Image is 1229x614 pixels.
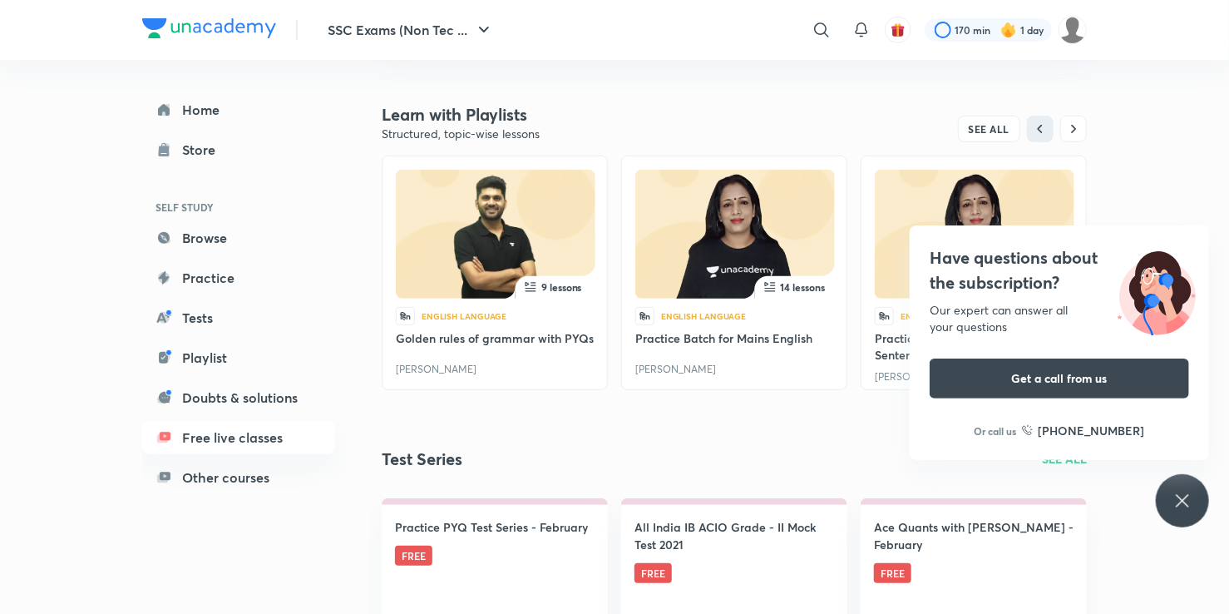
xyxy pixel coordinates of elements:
button: Get a call from us [930,359,1189,399]
img: Shane Watson [1059,16,1087,44]
a: Playlist [142,341,335,374]
div: Our expert can answer all your questions [930,302,1189,335]
h2: Test Series [382,447,462,472]
a: edu-thumbnailedu-image14 lessonsहिnEnglish LanguagePractice Batch for Mains English[PERSON_NAME] [621,156,847,390]
a: Company Logo [142,18,276,42]
img: Company Logo [142,18,276,38]
p: Structured, topic-wise lessons [382,126,734,142]
h4: All India IB ACIO Grade - II Mock Test 2021 [634,518,834,553]
a: edu-thumbnailedu-image10 lessonsहिnEnglish LanguagePractice Series For Cloze Test & Sentence Arra... [861,156,1087,390]
a: edu-thumbnailedu-image9 lessonsहिnEnglish LanguageGolden rules of grammar with PYQs[PERSON_NAME] [382,156,608,390]
span: हिn [635,307,654,325]
span: हिn [875,307,894,325]
a: [PERSON_NAME] [396,363,476,375]
a: Store [142,133,335,166]
img: streak [1000,22,1017,38]
h4: Practice PYQ Test Series - February [395,518,588,536]
h4: Have questions about the subscription? [930,245,1189,295]
h6: Golden rules of grammar with PYQs [396,330,594,347]
a: [PERSON_NAME] [635,363,716,375]
span: FREE [874,563,911,583]
img: edu-thumbnail [875,170,1074,299]
a: Practice [142,261,335,295]
h6: SELF STUDY [142,193,335,221]
h6: Practice Batch for Mains English [635,330,812,347]
img: edu-thumbnail [635,170,835,299]
span: हिn [396,307,415,325]
h6: [PHONE_NUMBER] [1039,422,1145,439]
div: English Language [422,311,506,321]
a: Browse [142,221,335,255]
a: Other courses [142,461,335,494]
a: [PHONE_NUMBER] [1022,422,1145,439]
h4: Ace Quants with [PERSON_NAME] - February [874,518,1074,553]
a: Home [142,93,335,126]
span: SEE ALL [969,123,1010,135]
span: 14 lessons [781,280,826,294]
span: 9 lessons [541,280,582,294]
div: English Language [901,311,985,321]
span: FREE [395,546,432,566]
p: Or call us [975,423,1017,438]
h4: Learn with Playlists [382,104,734,126]
div: English Language [661,311,746,321]
a: [PERSON_NAME] [875,370,955,383]
img: edu-image [904,173,1045,302]
a: Free live classes [142,421,335,454]
img: edu-image [664,173,806,302]
img: edu-thumbnail [396,170,595,299]
img: avatar [891,22,906,37]
button: avatar [885,17,911,43]
span: FREE [634,563,672,583]
img: ttu_illustration_new.svg [1104,245,1209,335]
img: edu-image [425,173,566,302]
a: Tests [142,301,335,334]
button: SSC Exams (Non Tec ... [318,13,504,47]
a: Doubts & solutions [142,381,335,414]
button: SEE ALL [958,116,1021,142]
div: Store [182,140,225,160]
h6: Practice Series For Cloze Test & Sentence Arrangement [875,330,1073,364]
